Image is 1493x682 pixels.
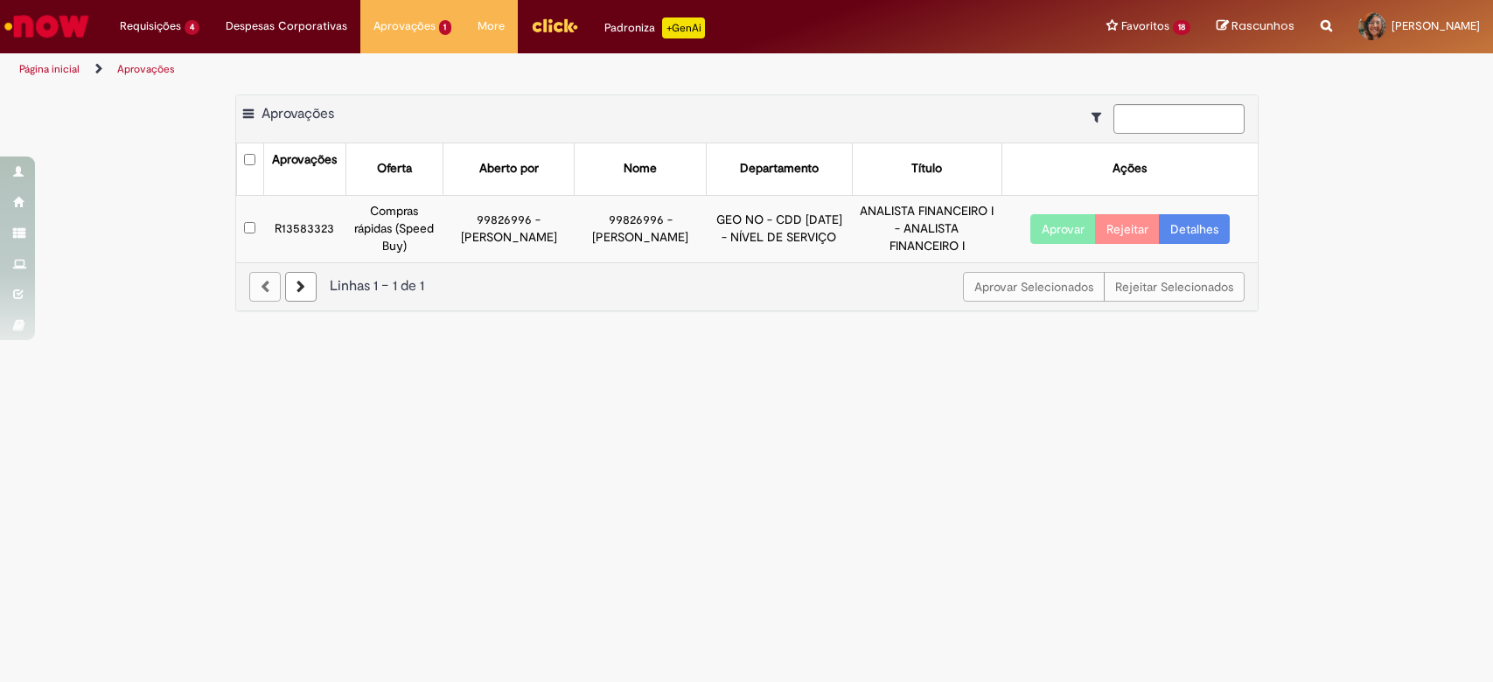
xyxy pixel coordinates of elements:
i: Mostrar filtros para: Suas Solicitações [1092,111,1110,123]
div: Aberto por [479,160,539,177]
td: 99826996 - [PERSON_NAME] [575,195,706,261]
div: Oferta [377,160,412,177]
div: Título [911,160,942,177]
div: Nome [624,160,657,177]
span: Aprovações [373,17,436,35]
span: More [478,17,505,35]
td: ANALISTA FINANCEIRO I - ANALISTA FINANCEIRO I [852,195,1002,261]
div: Departamento [740,160,819,177]
td: GEO NO - CDD [DATE] - NÍVEL DE SERVIÇO [706,195,852,261]
span: 1 [439,20,452,35]
span: Rascunhos [1231,17,1294,34]
button: Aprovar [1030,214,1096,244]
th: Aprovações [263,143,345,195]
span: 4 [185,20,199,35]
a: Detalhes [1159,214,1230,244]
a: Página inicial [19,62,80,76]
button: Rejeitar [1095,214,1160,244]
span: Requisições [120,17,181,35]
span: Favoritos [1121,17,1169,35]
img: ServiceNow [2,9,92,44]
img: click_logo_yellow_360x200.png [531,12,578,38]
div: Aprovações [272,151,337,169]
ul: Trilhas de página [13,53,982,86]
span: Despesas Corporativas [226,17,347,35]
p: +GenAi [662,17,705,38]
span: Aprovações [262,105,334,122]
div: Ações [1113,160,1147,177]
td: R13583323 [263,195,345,261]
div: Padroniza [604,17,705,38]
td: Compras rápidas (Speed Buy) [345,195,443,261]
span: 18 [1173,20,1190,35]
span: [PERSON_NAME] [1392,18,1480,33]
td: 99826996 - [PERSON_NAME] [443,195,574,261]
a: Rascunhos [1217,18,1294,35]
a: Aprovações [117,62,175,76]
div: Linhas 1 − 1 de 1 [249,276,1245,296]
